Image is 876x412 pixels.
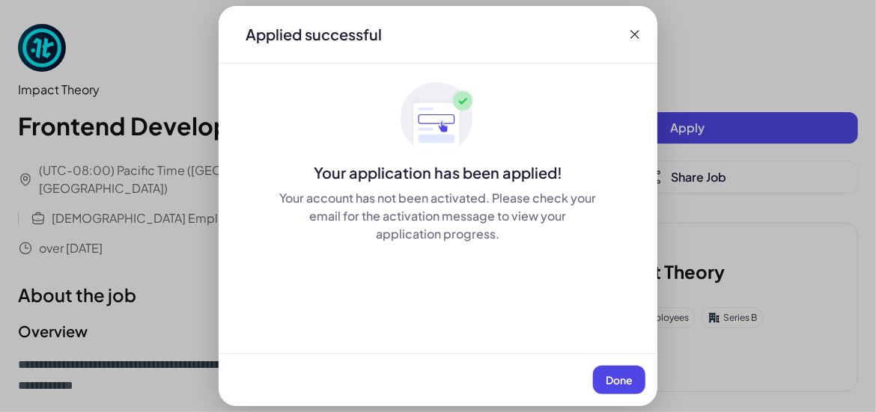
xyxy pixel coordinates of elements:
[219,162,657,183] div: Your application has been applied!
[606,373,633,387] span: Done
[401,82,475,156] img: ApplyedMaskGroup3.svg
[593,366,645,394] button: Done
[279,189,597,243] div: Your account has not been activated. Please check your email for the activation message to view y...
[246,24,382,45] div: Applied successful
